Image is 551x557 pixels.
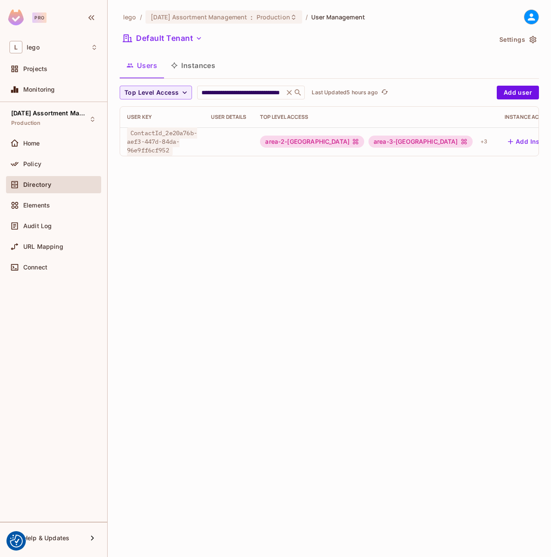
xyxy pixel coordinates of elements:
div: Top Level Access [260,114,491,121]
p: Last Updated 5 hours ago [312,89,378,96]
span: Top Level Access [124,87,179,98]
li: / [306,13,308,21]
span: Production [11,120,41,127]
li: / [140,13,142,21]
span: Elements [23,202,50,209]
span: : [250,14,253,21]
span: ContactId_2e20a76b-aef3-447d-84da-96e9ff6cf952 [127,127,197,156]
span: [DATE] Assortment Management [151,13,248,21]
button: Users [120,55,164,76]
button: Top Level Access [120,86,192,99]
span: Policy [23,161,41,167]
span: Help & Updates [23,535,69,542]
img: SReyMgAAAABJRU5ErkJggg== [8,9,24,25]
span: the active workspace [123,13,136,21]
span: Connect [23,264,47,271]
span: Click to refresh data [378,87,390,98]
button: Add user [497,86,539,99]
span: Audit Log [23,223,52,229]
div: area-3-[GEOGRAPHIC_DATA] [368,136,473,148]
div: Pro [32,12,46,23]
button: Instances [164,55,222,76]
span: Workspace: lego [27,44,40,51]
div: area-2-[GEOGRAPHIC_DATA] [260,136,364,148]
button: Settings [496,33,539,46]
span: Production [257,13,290,21]
button: Default Tenant [120,31,206,45]
span: refresh [381,88,388,97]
span: User Management [311,13,365,21]
span: Directory [23,181,51,188]
div: User Details [211,114,247,121]
span: Home [23,140,40,147]
span: Projects [23,65,47,72]
span: URL Mapping [23,243,63,250]
span: [DATE] Assortment Management [11,110,89,117]
span: Monitoring [23,86,55,93]
button: refresh [380,87,390,98]
button: Consent Preferences [10,535,23,548]
img: Revisit consent button [10,535,23,548]
div: User Key [127,114,197,121]
span: L [9,41,22,53]
div: + 3 [477,135,491,149]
